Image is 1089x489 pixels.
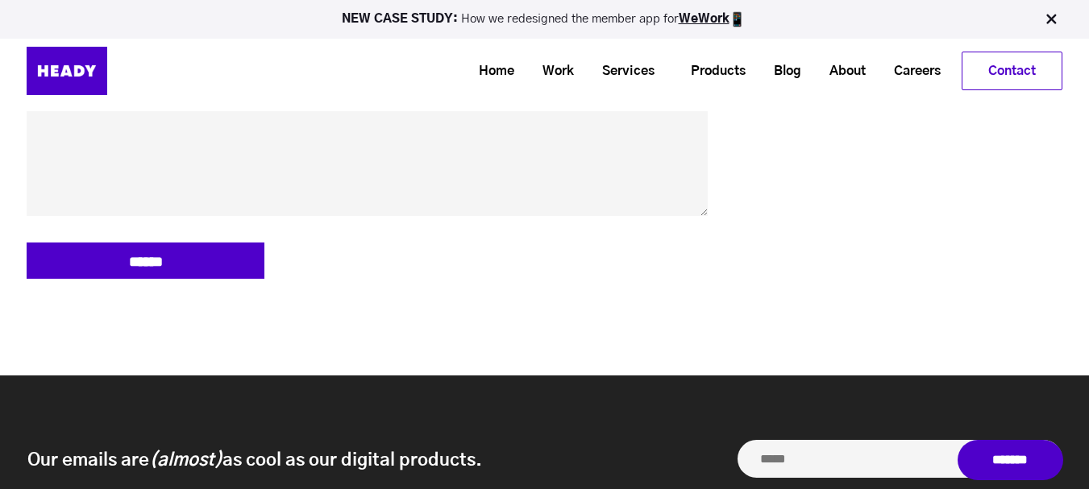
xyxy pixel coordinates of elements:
img: Close Bar [1043,11,1059,27]
i: (almost) [149,451,222,469]
a: About [809,56,874,86]
p: How we redesigned the member app for [7,11,1082,27]
img: Heady_Logo_Web-01 (1) [27,47,107,95]
a: Work [522,56,582,86]
a: WeWork [679,13,729,25]
p: Our emails are as cool as our digital products. [27,448,482,472]
a: Products [671,56,754,86]
strong: NEW CASE STUDY: [342,13,461,25]
img: app emoji [729,11,746,27]
a: Home [459,56,522,86]
a: Blog [754,56,809,86]
a: Careers [874,56,949,86]
div: Navigation Menu [148,52,1062,90]
a: Contact [962,52,1062,89]
a: Services [582,56,663,86]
